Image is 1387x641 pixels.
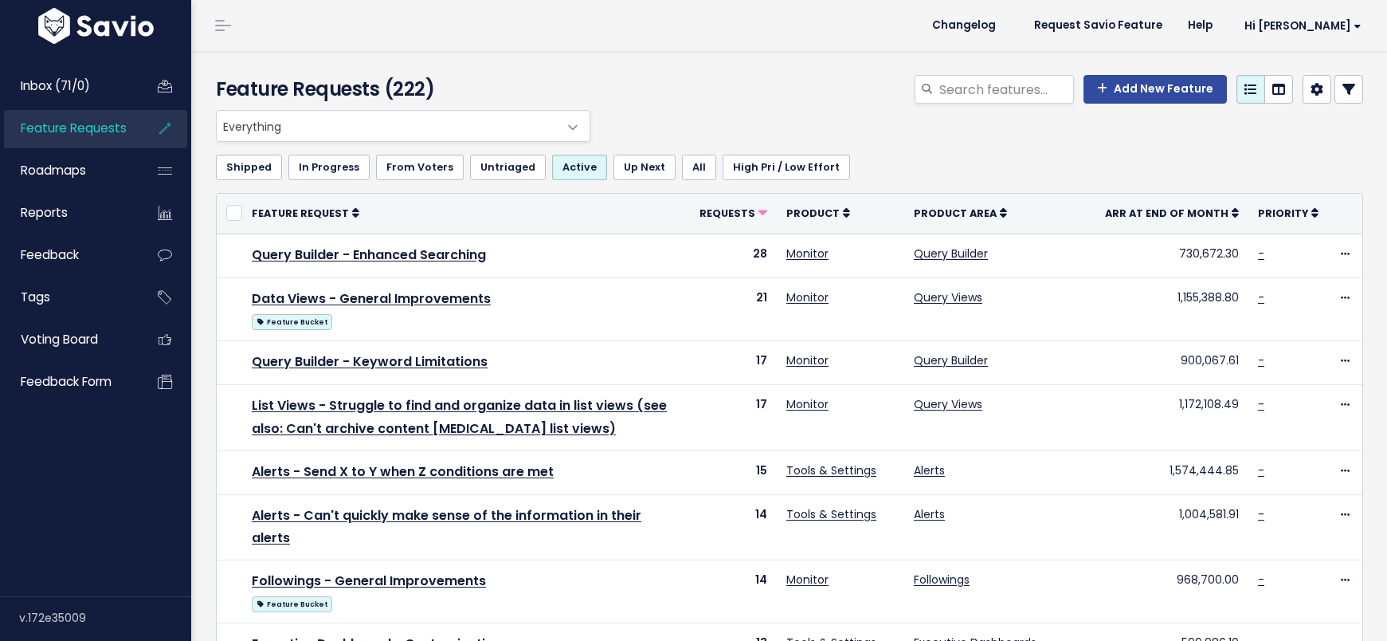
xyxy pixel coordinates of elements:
[21,331,98,348] span: Voting Board
[4,321,132,358] a: Voting Board
[1105,205,1239,221] a: ARR at End of Month
[252,572,486,590] a: Followings - General Improvements
[1258,206,1308,220] span: Priority
[1095,560,1248,623] td: 968,700.00
[786,396,829,412] a: Monitor
[21,120,127,136] span: Feature Requests
[690,277,777,340] td: 21
[21,204,68,221] span: Reports
[1021,14,1175,37] a: Request Savio Feature
[34,8,158,44] img: logo-white.9d6f32f41409.svg
[252,506,641,548] a: Alerts - Can't quickly make sense of the information in their alerts
[252,289,491,308] a: Data Views - General Improvements
[4,364,132,400] a: Feedback form
[470,155,546,180] a: Untriaged
[786,206,840,220] span: Product
[690,234,777,277] td: 28
[699,205,767,221] a: Requests
[216,75,582,104] h4: Feature Requests (222)
[4,195,132,231] a: Reports
[723,155,850,180] a: High Pri / Low Effort
[376,155,464,180] a: From Voters
[914,506,945,522] a: Alerts
[914,205,1007,221] a: Product Area
[613,155,676,180] a: Up Next
[938,75,1074,104] input: Search features...
[682,155,716,180] a: All
[1225,14,1374,38] a: Hi [PERSON_NAME]
[786,205,850,221] a: Product
[252,205,359,221] a: Feature Request
[786,572,829,588] a: Monitor
[1095,234,1248,277] td: 730,672.30
[4,237,132,273] a: Feedback
[4,279,132,316] a: Tags
[1095,494,1248,560] td: 1,004,581.91
[21,77,90,94] span: Inbox (71/0)
[288,155,370,180] a: In Progress
[1175,14,1225,37] a: Help
[1095,450,1248,494] td: 1,574,444.85
[217,111,558,141] span: Everything
[1258,572,1264,588] a: -
[216,155,282,180] a: Shipped
[4,68,132,104] a: Inbox (71/0)
[1095,277,1248,340] td: 1,155,388.80
[252,396,667,438] a: List Views - Struggle to find and organize data in list views (see also: Can't archive content [M...
[252,596,332,612] span: Feature Bucket
[252,246,486,264] a: Query Builder - Enhanced Searching
[1258,506,1264,522] a: -
[252,314,332,330] span: Feature Bucket
[1258,289,1264,305] a: -
[21,162,86,179] span: Roadmaps
[552,155,607,180] a: Active
[1258,462,1264,478] a: -
[690,494,777,560] td: 14
[1083,75,1227,104] a: Add New Feature
[786,289,829,305] a: Monitor
[1258,396,1264,412] a: -
[216,155,1363,180] ul: Filter feature requests
[914,246,988,262] a: Query Builder
[4,152,132,189] a: Roadmaps
[1244,20,1362,32] span: Hi [PERSON_NAME]
[1095,384,1248,450] td: 1,172,108.49
[914,206,997,220] span: Product Area
[914,572,970,588] a: Followings
[21,246,79,263] span: Feedback
[1258,205,1318,221] a: Priority
[21,373,112,390] span: Feedback form
[1105,206,1228,220] span: ARR at End of Month
[932,20,996,31] span: Changelog
[786,352,829,368] a: Monitor
[1258,246,1264,262] a: -
[786,506,876,522] a: Tools & Settings
[690,450,777,494] td: 15
[690,340,777,384] td: 17
[699,206,755,220] span: Requests
[914,289,982,305] a: Query Views
[19,597,191,639] div: v.172e35009
[690,384,777,450] td: 17
[914,462,945,478] a: Alerts
[252,593,332,613] a: Feature Bucket
[786,462,876,478] a: Tools & Settings
[252,311,332,331] a: Feature Bucket
[1095,340,1248,384] td: 900,067.61
[4,110,132,147] a: Feature Requests
[690,560,777,623] td: 14
[786,246,829,262] a: Monitor
[252,206,349,220] span: Feature Request
[252,462,554,481] a: Alerts - Send X to Y when Z conditions are met
[1258,352,1264,368] a: -
[216,110,590,142] span: Everything
[914,396,982,412] a: Query Views
[914,352,988,368] a: Query Builder
[21,289,50,305] span: Tags
[252,352,488,371] a: Query Builder - Keyword Limitations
